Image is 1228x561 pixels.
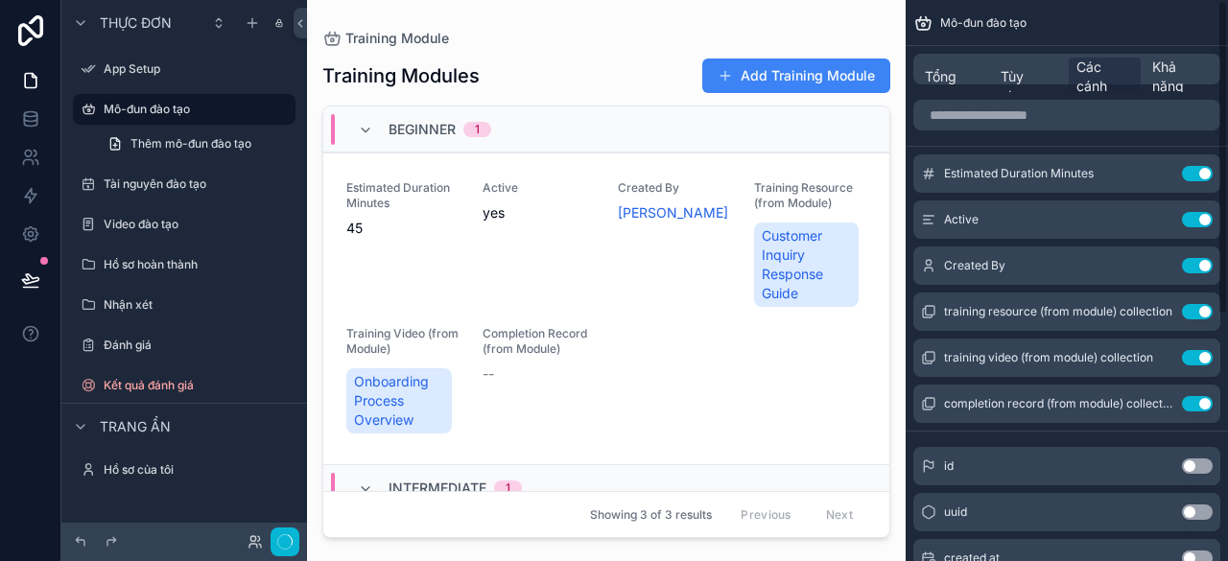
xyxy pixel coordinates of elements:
font: Hồ sơ hoàn thành [104,257,198,271]
a: Hồ sơ của tôi [73,455,295,485]
span: Created By [944,258,1005,273]
font: Trang ẩn [100,418,171,434]
font: Mô-đun đào tạo [104,102,190,116]
font: Tài nguyên đào tạo [104,176,206,191]
div: 1 [475,122,480,137]
font: Đánh giá [104,338,152,352]
a: Hồ sơ hoàn thành [73,249,295,280]
a: Đánh giá [73,330,295,361]
span: id [944,458,954,474]
font: Kết quả đánh giá [104,378,194,392]
span: Showing 3 of 3 results [590,507,712,523]
label: App Setup [104,61,292,77]
a: Thêm mô-đun đào tạo [96,129,295,159]
a: App Setup [73,54,295,84]
font: Khả năng hiển thị [1152,58,1197,113]
font: Hồ sơ của tôi [104,462,174,477]
span: training video (from module) collection [944,350,1153,365]
span: Beginner [389,120,456,139]
span: Estimated Duration Minutes [944,166,1094,181]
font: Mô-đun đào tạo [940,15,1027,30]
a: Nhận xét [73,290,295,320]
a: Video đào tạo [73,209,295,240]
a: Tài nguyên đào tạo [73,169,295,199]
a: Kết quả đánh giá [73,370,295,401]
font: Nhận xét [104,297,153,312]
span: Active [944,212,979,227]
font: Tùy chọn [1001,68,1031,104]
div: 1 [506,480,510,496]
span: Intermediate [389,479,486,498]
span: completion record (from module) collection [944,396,1174,411]
a: Mô-đun đào tạo [73,94,295,125]
font: Video đào tạo [104,217,178,231]
span: training resource (from module) collection [944,304,1172,319]
font: Các cánh đồng [1076,58,1109,113]
span: uuid [944,504,967,520]
font: Thực đơn [100,14,172,31]
font: Tổng quan [925,68,956,104]
font: Thêm mô-đun đào tạo [130,136,251,151]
